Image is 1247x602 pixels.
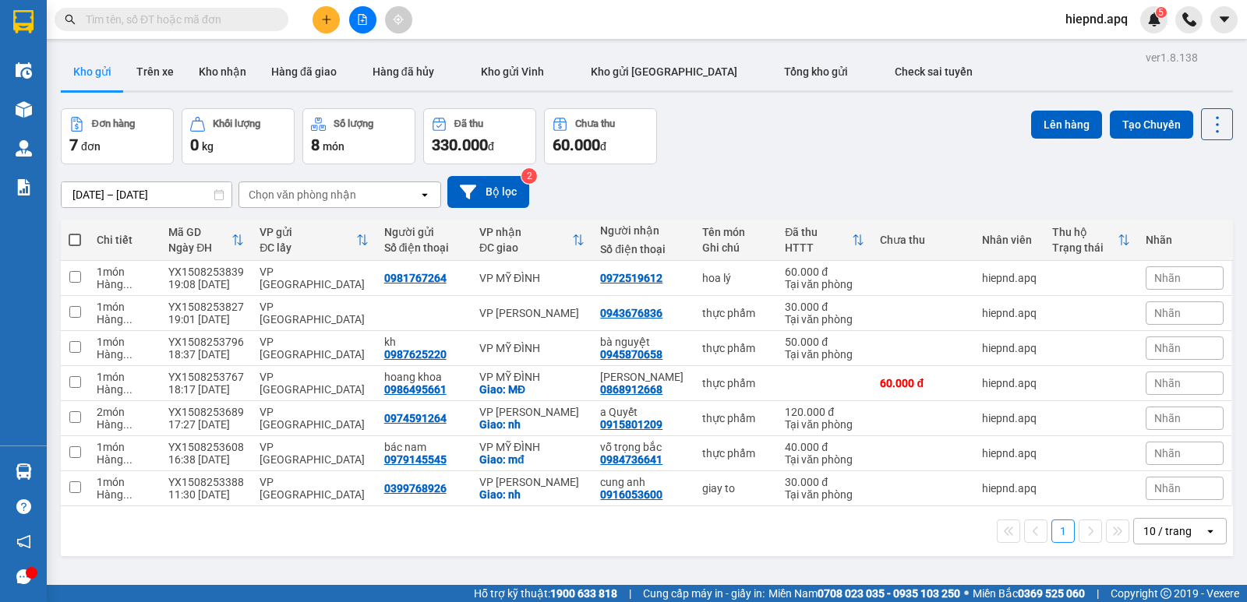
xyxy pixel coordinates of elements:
span: Nhãn [1154,447,1181,459]
div: ver 1.8.138 [1146,49,1198,66]
div: VP nhận [479,226,572,238]
div: 1 món [97,266,153,278]
div: 2 món [97,406,153,418]
span: ⚪️ [964,590,969,597]
div: hoang khoa [384,371,464,383]
div: 0981767264 [384,272,447,284]
div: 0987625220 [384,348,447,361]
input: Tìm tên, số ĐT hoặc mã đơn [86,11,270,28]
button: Đơn hàng7đơn [61,108,174,164]
div: VP gửi [260,226,355,238]
span: Kho gửi Vinh [481,65,544,78]
div: YX1508253839 [168,266,244,278]
div: Nhãn [1146,234,1224,246]
span: file-add [357,14,368,25]
button: Số lượng8món [302,108,415,164]
div: VP [GEOGRAPHIC_DATA] [260,441,368,466]
button: Chưa thu60.000đ [544,108,657,164]
div: VP MỸ ĐÌNH [479,342,585,354]
button: Kho gửi [61,53,124,90]
span: ... [123,348,132,361]
img: warehouse-icon [16,101,32,118]
button: Lên hàng [1031,111,1102,139]
th: Toggle SortBy [252,220,376,261]
div: 0984736641 [600,453,662,466]
div: thực phẩm [702,342,769,354]
span: Nhãn [1154,377,1181,389]
button: Tạo Chuyến [1110,111,1193,139]
div: VP [GEOGRAPHIC_DATA] [260,476,368,501]
div: Mã GD [168,226,231,238]
span: question-circle [16,499,31,514]
strong: 0369 525 060 [1018,587,1085,600]
div: 50.000 đ [785,336,864,348]
button: Hàng đã giao [259,53,349,90]
div: Giao: nh [479,488,585,501]
div: Hàng thông thường [97,383,153,396]
span: Tổng kho gửi [784,65,848,78]
div: Đã thu [785,226,852,238]
div: giay to [702,482,769,495]
div: 1 món [97,336,153,348]
div: Giao: mđ [479,453,585,466]
span: 330.000 [432,136,488,154]
div: hiepnd.apq [982,272,1037,284]
div: YX1508253796 [168,336,244,348]
div: Đơn hàng [92,118,135,129]
span: Check sai tuyến [895,65,973,78]
svg: open [1204,525,1217,537]
div: bà nguyệt [600,336,687,348]
div: hiepnd.apq [982,342,1037,354]
span: 60.000 [553,136,600,154]
div: 16:38 [DATE] [168,453,244,466]
button: Kho nhận [186,53,259,90]
img: logo-vxr [13,10,34,33]
svg: open [419,188,431,201]
div: Khối lượng [213,118,260,129]
button: Trên xe [124,53,186,90]
div: Thu hộ [1052,226,1118,238]
div: ĐC lấy [260,241,355,254]
div: Ngày ĐH [168,241,231,254]
div: 30.000 đ [785,476,864,488]
div: VP [PERSON_NAME] [479,307,585,319]
div: VP [GEOGRAPHIC_DATA] [260,266,368,290]
img: solution-icon [16,179,32,195]
span: Hỗ trợ kỹ thuật: [474,585,617,602]
th: Toggle SortBy [161,220,252,261]
div: Đã thu [454,118,483,129]
div: hiepnd.apq [982,412,1037,424]
div: Giao: MĐ [479,383,585,396]
div: Chưa thu [575,118,615,129]
div: VP [GEOGRAPHIC_DATA] [260,336,368,361]
div: hiepnd.apq [982,377,1037,389]
div: 0986495661 [384,383,447,396]
div: Chi tiết [97,234,153,246]
div: Tại văn phòng [785,313,864,326]
span: ... [123,383,132,396]
div: Giao: nh [479,418,585,431]
span: ... [123,313,132,326]
div: VP [GEOGRAPHIC_DATA] [260,301,368,326]
div: hiepnd.apq [982,307,1037,319]
div: 0868912668 [600,383,662,396]
img: phone-icon [1182,12,1196,26]
span: ... [123,278,132,290]
div: Hàng thông thường [97,313,153,326]
div: 1 món [97,476,153,488]
div: thực phẩm [702,307,769,319]
div: thực phẩm [702,447,769,459]
strong: 1900 633 818 [550,587,617,600]
div: VP [GEOGRAPHIC_DATA] [260,406,368,431]
div: 30.000 đ [785,301,864,313]
span: ... [123,453,132,466]
img: warehouse-icon [16,140,32,157]
span: Nhãn [1154,342,1181,354]
div: VP [GEOGRAPHIC_DATA] [260,371,368,396]
img: warehouse-icon [16,463,32,480]
div: 60.000 đ [785,266,864,278]
div: Chưa thu [880,234,966,246]
div: YX1508253689 [168,406,244,418]
button: Bộ lọc [447,176,529,208]
th: Toggle SortBy [472,220,592,261]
